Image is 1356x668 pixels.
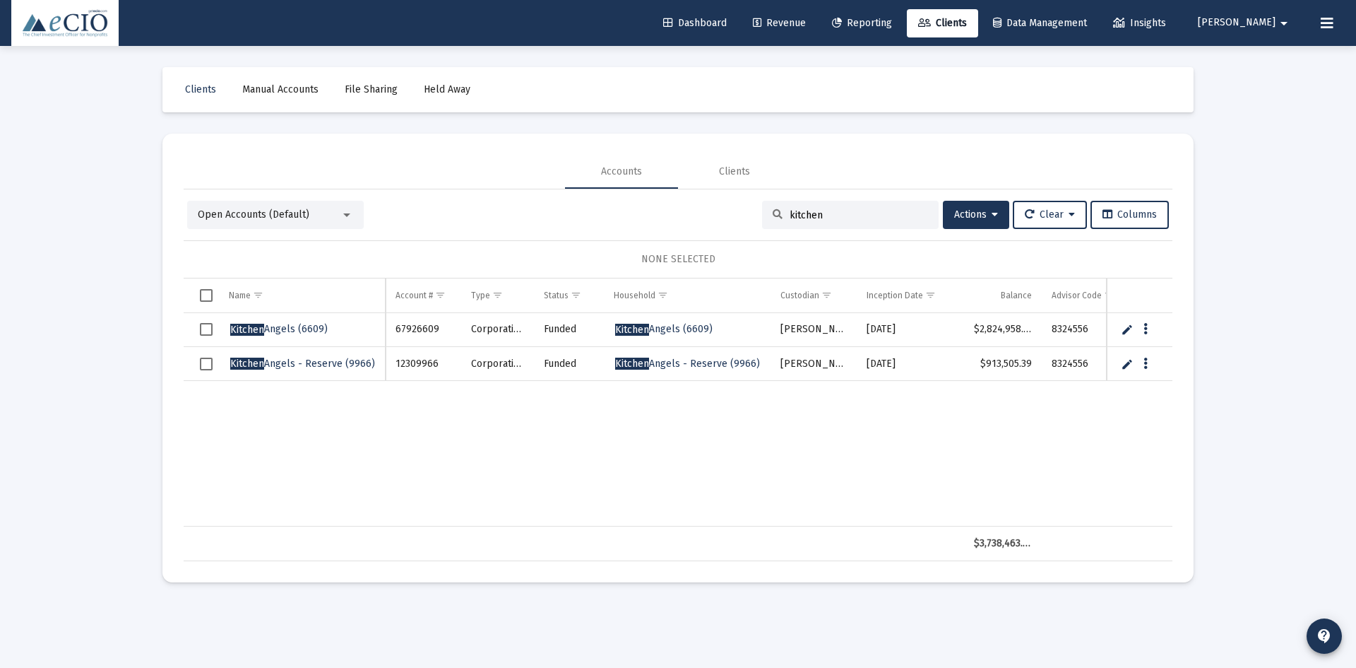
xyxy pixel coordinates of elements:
a: Edit [1121,358,1134,370]
span: Clients [918,17,967,29]
a: Revenue [742,9,817,37]
span: Kitchen [615,358,649,370]
div: Clients [719,165,750,179]
td: Column Account # [386,279,460,312]
td: Column Inception Date [857,279,964,312]
td: 12309966 [386,347,460,381]
mat-icon: arrow_drop_down [1275,9,1292,37]
img: Dashboard [22,9,108,37]
td: [PERSON_NAME] [771,313,857,347]
div: Household [614,290,655,301]
div: Select all [200,289,213,302]
td: Column Custodian [771,279,857,312]
span: Show filter options for column 'Type' [492,290,503,300]
td: 8324556 [1042,313,1132,347]
span: Clients [185,83,216,95]
mat-icon: contact_support [1316,628,1333,645]
span: Angels (6609) [615,323,713,335]
button: Actions [943,201,1009,229]
a: Manual Accounts [231,76,330,104]
span: Angels - Reserve (9966) [230,358,375,370]
div: Status [544,290,569,301]
span: Insights [1113,17,1166,29]
span: Show filter options for column 'Custodian' [821,290,832,300]
div: Balance [1001,290,1032,301]
div: Inception Date [867,290,923,301]
a: Held Away [412,76,482,104]
td: 8324556 [1042,347,1132,381]
div: Advisor Code [1052,290,1102,301]
td: [PERSON_NAME] [771,347,857,381]
td: $913,505.39 [964,347,1042,381]
a: KitchenAngels - Reserve (9966) [229,353,376,375]
div: NONE SELECTED [195,252,1161,266]
span: Actions [954,209,998,221]
div: Type [471,290,490,301]
span: Show filter options for column 'Household' [658,290,668,300]
div: Select row [200,323,213,336]
span: Show filter options for column 'Name' [253,290,263,300]
td: Column Household [604,279,770,312]
span: Show filter options for column 'Status' [571,290,581,300]
span: Kitchen [230,324,264,336]
span: Dashboard [663,17,727,29]
div: Data grid [184,279,1172,561]
span: Reporting [832,17,892,29]
span: Angels (6609) [230,323,328,335]
td: $2,824,958.44 [964,313,1042,347]
span: Manual Accounts [242,83,319,95]
span: Clear [1025,209,1075,221]
span: Show filter options for column 'Inception Date' [925,290,936,300]
span: Show filter options for column 'Account #' [435,290,446,300]
td: Corporation [461,313,535,347]
a: KitchenAngels (6609) [614,319,714,340]
td: [DATE] [857,347,964,381]
span: File Sharing [345,83,398,95]
div: Funded [544,357,594,371]
span: Kitchen [230,358,264,370]
td: Column Status [534,279,604,312]
a: Data Management [982,9,1098,37]
td: Column Type [461,279,535,312]
div: Funded [544,322,594,336]
td: [DATE] [857,313,964,347]
td: Column Name [219,279,386,312]
td: Column Advisor Code [1042,279,1132,312]
span: Angels - Reserve (9966) [615,358,760,370]
span: Kitchen [615,324,649,336]
span: Held Away [424,83,470,95]
a: File Sharing [333,76,409,104]
span: Revenue [753,17,806,29]
a: Dashboard [652,9,738,37]
span: Columns [1102,209,1157,221]
button: Clear [1013,201,1087,229]
button: [PERSON_NAME] [1181,8,1309,37]
button: Columns [1090,201,1169,229]
td: 67926609 [386,313,460,347]
div: Account # [395,290,433,301]
a: Clients [907,9,978,37]
span: Open Accounts (Default) [198,209,309,221]
a: KitchenAngels - Reserve (9966) [614,353,761,375]
div: $3,738,463.83 [974,537,1032,551]
span: Show filter options for column 'Advisor Code' [1104,290,1114,300]
div: Name [229,290,251,301]
td: Column Balance [964,279,1042,312]
a: Edit [1121,323,1134,336]
a: Clients [174,76,227,104]
a: Reporting [821,9,903,37]
span: Data Management [993,17,1087,29]
div: Accounts [601,165,642,179]
a: Insights [1102,9,1177,37]
span: [PERSON_NAME] [1198,17,1275,29]
a: KitchenAngels (6609) [229,319,329,340]
div: Custodian [780,290,819,301]
input: Search [790,209,928,221]
td: Corporation [461,347,535,381]
div: Select row [200,358,213,370]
